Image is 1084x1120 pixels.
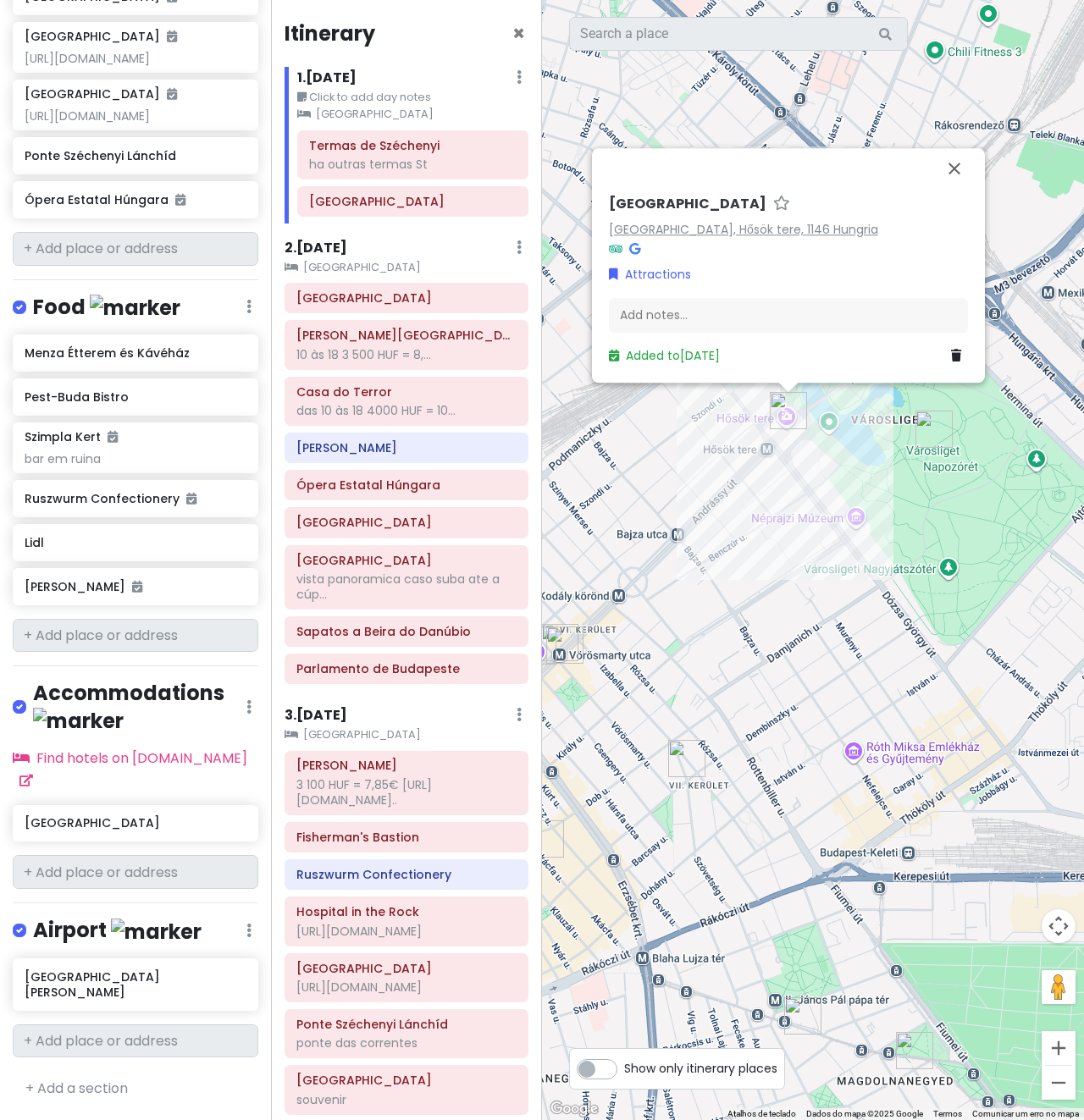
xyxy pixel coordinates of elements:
h6: Ruszwurm Confectionery [25,491,246,506]
i: Google Maps [629,242,640,254]
h6: Castelo de Buda [296,961,517,976]
small: Click to add day notes [297,89,528,106]
input: Search a place [569,17,908,51]
input: + Add place or address [13,619,258,653]
h6: Parlamento de Budapeste [296,661,517,676]
a: Delete place [951,346,968,365]
input: + Add place or address [13,855,258,889]
img: marker [33,708,124,734]
h6: Ruszwurm Confectionery [296,867,517,882]
h6: Avenida Andrássy [296,290,517,306]
div: souvenir [296,1092,517,1107]
h6: [GEOGRAPHIC_DATA] [609,196,766,213]
h6: 3 . [DATE] [285,707,347,725]
a: + Add a section [25,1079,128,1098]
h6: Lidl [25,535,246,550]
h6: Basílica de Santo Estêvão [296,553,517,568]
h6: Matthias Church [296,758,517,773]
h6: [GEOGRAPHIC_DATA][PERSON_NAME] [25,969,246,1000]
span: Dados do mapa ©2025 Google [806,1109,923,1118]
h6: [GEOGRAPHIC_DATA] [25,29,177,44]
div: 10 às 18 3 500 HUF = 8,... [296,347,517,362]
i: Added to itinerary [186,493,196,505]
i: Added to itinerary [132,581,142,593]
div: ha outras termas St [309,157,517,172]
h6: Elizabeth Square [296,515,517,530]
img: Google [546,1098,602,1120]
h6: Ópera Estatal Húngara [296,477,517,493]
h4: Airport [33,917,202,945]
img: marker [111,919,202,945]
a: [GEOGRAPHIC_DATA], Hősök tere, 1146 Hungria [609,221,878,238]
span: Show only itinerary places [624,1059,777,1078]
a: Abrir esta área no Google Maps (abre uma nova janela) [546,1098,602,1120]
button: Fechar [934,148,975,189]
i: Added to itinerary [167,88,177,100]
div: [URL][DOMAIN_NAME] [296,979,517,995]
h6: Ponte Széchenyi Lánchíd [25,148,246,163]
div: vista panoramica caso suba ate a cúp... [296,571,517,602]
h6: Great Market Hall [296,1073,517,1088]
div: das 10 às 18 4000 HUF = 10... [296,403,517,418]
a: Termos (abre num novo separador) [933,1109,962,1118]
div: bar em ruina [25,451,246,466]
div: Avenida Andrássy [541,624,578,661]
i: Added to itinerary [108,431,118,443]
div: Erzsébetváros [668,740,705,777]
i: Added to itinerary [167,30,177,42]
h6: Franz Liszt Memorial Museum [296,328,517,343]
h4: Food [33,294,180,322]
a: Added to[DATE] [609,347,720,364]
small: [GEOGRAPHIC_DATA] [297,106,528,123]
a: Comunicar um erro no mapa [972,1109,1079,1118]
h6: Mazel Tov [296,440,517,455]
input: + Add place or address [13,232,258,266]
h6: Menza Étterem és Kávéház [25,345,246,361]
h6: Fisherman's Bastion [296,830,517,845]
h6: [PERSON_NAME] [25,579,246,594]
div: ponte das correntes [296,1035,517,1051]
h4: Itinerary [285,20,375,47]
h6: 2 . [DATE] [285,240,347,257]
div: [URL][DOMAIN_NAME] [25,108,246,124]
div: Impulso Fashion Hotel [784,997,821,1034]
h6: [GEOGRAPHIC_DATA] [25,86,177,102]
h6: Casa do Terror [296,384,517,400]
h6: Termas de Széchenyi [309,138,517,153]
h6: Sapatos a Beira do Danúbio [296,624,517,639]
div: Add notes... [609,298,968,334]
div: Praça dos Heróis [770,392,807,429]
h4: Accommodations [33,680,246,734]
button: Close [512,24,525,44]
a: Find hotels on [DOMAIN_NAME] [13,748,247,790]
div: Városliget [915,411,953,448]
a: Attractions [609,265,691,284]
div: Lidl [896,1032,933,1069]
input: + Add place or address [13,1024,258,1058]
h6: Hospital in the Rock [296,904,517,919]
span: Close itinerary [512,19,525,47]
button: Ampliar [1042,1031,1076,1065]
img: marker [90,295,180,321]
small: [GEOGRAPHIC_DATA] [285,726,528,743]
i: Tripadvisor [609,242,622,254]
button: Atalhos de teclado [727,1108,796,1120]
i: Added to itinerary [175,194,185,206]
div: 3 100 HUF = 7,85€ [URL][DOMAIN_NAME].. [296,777,517,808]
button: Reduzir [1042,1066,1076,1100]
h6: Ponte Széchenyi Lánchíd [296,1017,517,1032]
div: [URL][DOMAIN_NAME] [296,924,517,939]
h6: 1 . [DATE] [297,69,357,87]
div: [URL][DOMAIN_NAME] [25,51,246,66]
h6: Ópera Estatal Húngara [25,192,246,207]
h6: Praça dos Heróis [309,194,517,209]
button: Arraste o Pegman para o mapa para abrir o Street View [1042,970,1076,1004]
small: [GEOGRAPHIC_DATA] [285,259,528,276]
button: Controlos da câmara do mapa [1042,909,1076,943]
h6: [GEOGRAPHIC_DATA] [25,815,246,830]
div: Franz Liszt Memorial Museum [546,626,583,664]
div: Mazel Tov [527,820,564,858]
h6: Pest-Buda Bistro [25,389,246,405]
h6: Szimpla Kert [25,429,118,444]
a: Star place [773,196,790,213]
